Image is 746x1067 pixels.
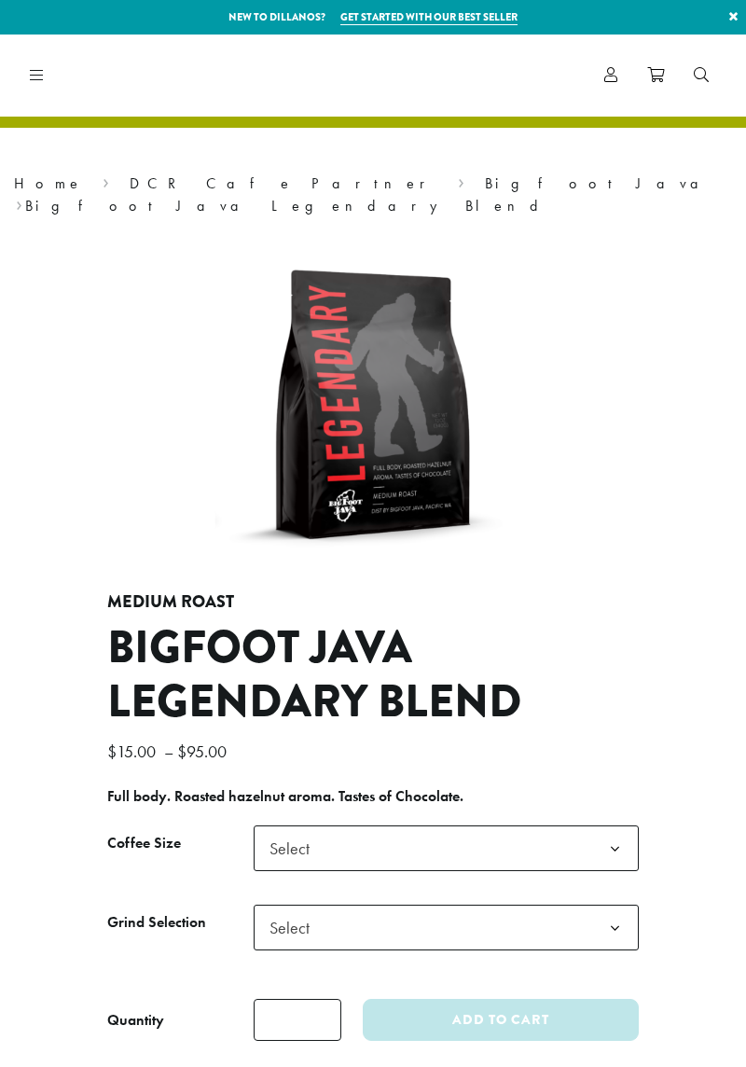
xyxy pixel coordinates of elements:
[103,166,109,195] span: ›
[107,741,160,762] bdi: 15.00
[262,909,328,946] span: Select
[458,166,464,195] span: ›
[340,9,518,25] a: Get started with our best seller
[107,592,639,613] h4: Medium Roast
[14,173,83,193] a: Home
[485,173,713,193] a: Bigfoot Java
[16,188,22,217] span: ›
[254,825,639,871] span: Select
[107,1009,164,1032] div: Quantity
[14,173,732,217] nav: Breadcrumb
[254,999,341,1041] input: Product quantity
[177,741,186,762] span: $
[262,830,328,866] span: Select
[107,741,117,762] span: $
[107,830,254,857] label: Coffee Size
[164,741,173,762] span: –
[130,173,438,193] a: DCR Cafe Partner
[107,909,254,936] label: Grind Selection
[107,786,463,806] b: Full body. Roasted hazelnut aroma. Tastes of Chocolate.
[200,232,546,577] img: Big Foot Java | Legendary Blend 12 oz
[363,999,639,1041] button: Add to cart
[177,741,231,762] bdi: 95.00
[254,905,639,950] span: Select
[107,621,639,728] h1: Bigfoot Java Legendary Blend
[679,60,724,90] a: Search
